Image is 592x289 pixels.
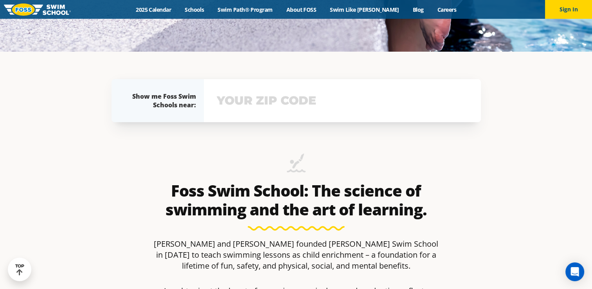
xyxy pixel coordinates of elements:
img: icon-swimming-diving-2.png [287,154,306,177]
a: Swim Path® Program [211,6,279,13]
div: Show me Foss Swim Schools near: [127,92,196,109]
a: About FOSS [279,6,323,13]
h2: Foss Swim School: The science of swimming and the art of learning. [151,181,442,219]
a: Swim Like [PERSON_NAME] [323,6,406,13]
a: Blog [406,6,430,13]
a: Schools [178,6,211,13]
a: 2025 Calendar [129,6,178,13]
input: YOUR ZIP CODE [215,89,470,112]
div: TOP [15,264,24,276]
div: Open Intercom Messenger [565,262,584,281]
img: FOSS Swim School Logo [4,4,71,16]
a: Careers [430,6,463,13]
p: [PERSON_NAME] and [PERSON_NAME] founded [PERSON_NAME] Swim School in [DATE] to teach swimming les... [151,238,442,271]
